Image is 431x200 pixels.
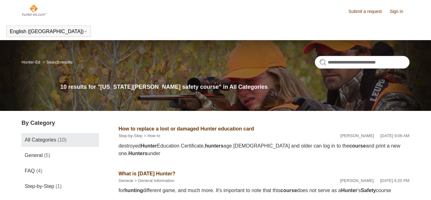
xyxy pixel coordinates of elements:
li: General [119,178,133,184]
img: Hunter-Ed Help Center home page [21,4,47,16]
li: Search results [41,60,73,64]
a: How to replace a lost or damaged Hunter education card [119,126,254,131]
time: 07/28/2022, 09:06 [380,133,409,138]
span: (5) [44,153,50,158]
a: General (5) [21,148,99,162]
a: All Categories (10) [21,133,99,147]
li: Hunter-Ed [21,60,41,64]
em: Hunter [341,188,357,193]
em: Hunters [128,151,147,156]
h1: 10 results for "[US_STATE][PERSON_NAME] safety course" in All Categories [60,83,409,91]
a: Step-by-Step [119,133,143,138]
a: General [119,178,133,183]
h3: By Category [21,119,99,127]
em: Safety [361,188,376,193]
span: (1) [56,184,62,189]
span: (4) [36,168,43,173]
em: course [280,188,297,193]
a: Submit a request [349,8,388,15]
li: [PERSON_NAME] [340,178,374,184]
li: [PERSON_NAME] [340,133,374,139]
a: Step-by-Step (1) [21,179,99,193]
li: General Information [133,178,174,184]
span: All Categories [25,137,56,142]
span: Step-by-Step [25,184,54,189]
span: General [25,153,43,158]
div: for different game, and much more. It's important to note that this does not serve as a 's course [119,187,410,194]
span: (10) [57,137,66,142]
em: hunting [124,188,143,193]
a: Hunter-Ed [21,60,40,64]
button: English ([GEOGRAPHIC_DATA]) [10,29,87,34]
em: course [349,143,366,148]
em: hunters [205,143,224,148]
li: How to [143,133,160,139]
div: destroyed Education Certificate, age [DEMOGRAPHIC_DATA] and older can log in to the and print a n... [119,142,410,157]
time: 02/12/2024, 18:20 [380,178,410,183]
a: FAQ (4) [21,164,99,178]
span: FAQ [25,168,35,173]
a: What is [DATE] Hunter? [119,171,175,176]
em: Hunter [141,143,157,148]
li: Step-by-Step [119,133,143,139]
a: How to [147,133,160,138]
div: Chat Support [390,179,427,195]
a: Sign in [390,8,410,15]
input: Search [315,56,410,69]
a: General Information [138,178,174,183]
